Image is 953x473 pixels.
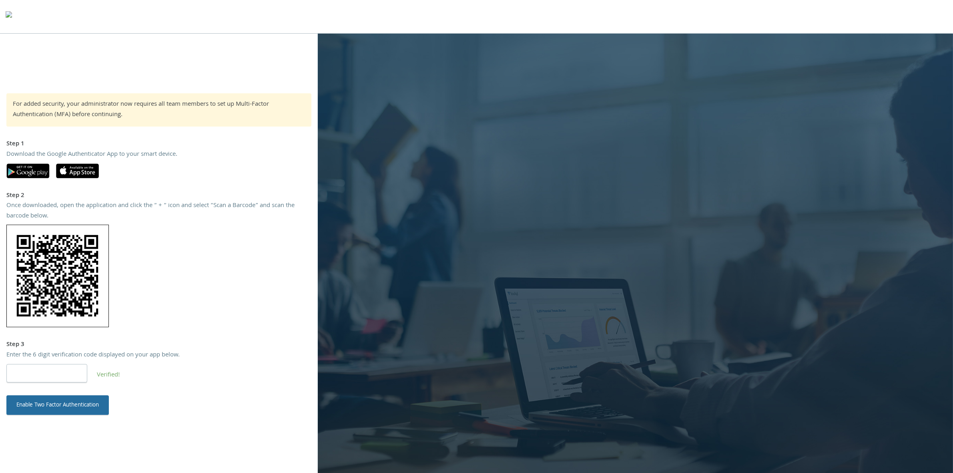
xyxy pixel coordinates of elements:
span: Verified! [97,370,120,380]
img: google-play.svg [6,163,50,178]
img: azSo2pGWe1QAAAABJRU5ErkJggg== [6,225,109,327]
div: Once downloaded, open the application and click the “ + “ icon and select “Scan a Barcode” and sc... [6,201,311,221]
div: Download the Google Authenticator App to your smart device. [6,150,311,160]
strong: Step 1 [6,139,24,149]
strong: Step 3 [6,340,24,350]
div: For added security, your administrator now requires all team members to set up Multi-Factor Authe... [13,100,305,120]
img: apple-app-store.svg [56,163,99,178]
div: Enter the 6 digit verification code displayed on your app below. [6,350,311,361]
button: Enable Two Factor Authentication [6,395,109,415]
strong: Step 2 [6,191,24,201]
